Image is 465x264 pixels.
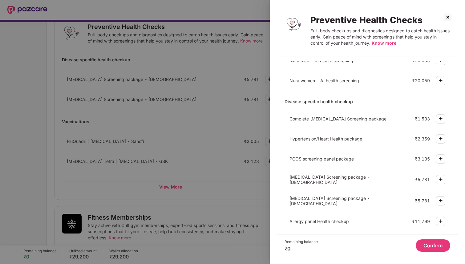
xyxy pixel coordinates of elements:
[437,176,444,183] img: svg+xml;base64,PHN2ZyBpZD0iUGx1cy0zMngzMiIgeG1sbnM9Imh0dHA6Ly93d3cudzMub3JnLzIwMDAvc3ZnIiB3aWR0aD...
[437,77,444,84] img: svg+xml;base64,PHN2ZyBpZD0iUGx1cy0zMngzMiIgeG1sbnM9Imh0dHA6Ly93d3cudzMub3JnLzIwMDAvc3ZnIiB3aWR0aD...
[415,136,430,141] div: ₹2,359
[437,217,444,225] img: svg+xml;base64,PHN2ZyBpZD0iUGx1cy0zMngzMiIgeG1sbnM9Imh0dHA6Ly93d3cudzMub3JnLzIwMDAvc3ZnIiB3aWR0aD...
[310,28,450,46] div: Full-body checkups and diagnostics designed to catch health issues early. Gain peace of mind with...
[289,116,386,121] span: Complete [MEDICAL_DATA] Screening package
[415,156,430,161] div: ₹3,185
[289,174,370,185] span: [MEDICAL_DATA] Screening package - [DEMOGRAPHIC_DATA]
[443,12,453,22] img: svg+xml;base64,PHN2ZyBpZD0iQ3Jvc3MtMzJ4MzIiIHhtbG5zPSJodHRwOi8vd3d3LnczLm9yZy8yMDAwL3N2ZyIgd2lkdG...
[289,78,359,83] span: Nura women - AI health screening
[415,116,430,121] div: ₹1,533
[437,135,444,142] img: svg+xml;base64,PHN2ZyBpZD0iUGx1cy0zMngzMiIgeG1sbnM9Imh0dHA6Ly93d3cudzMub3JnLzIwMDAvc3ZnIiB3aWR0aD...
[437,115,444,122] img: svg+xml;base64,PHN2ZyBpZD0iUGx1cy0zMngzMiIgeG1sbnM9Imh0dHA6Ly93d3cudzMub3JnLzIwMDAvc3ZnIiB3aWR0aD...
[416,239,450,252] button: Confirm
[289,196,370,206] span: [MEDICAL_DATA] Screening package - [DEMOGRAPHIC_DATA]
[412,219,430,224] div: ₹11,799
[289,156,354,161] span: PCOS screening panel package
[372,40,396,46] span: Know more
[412,78,430,83] div: ₹20,059
[285,15,304,35] img: Preventive Health Checks
[310,15,450,25] div: Preventive Health Checks
[415,177,430,182] div: ₹5,781
[437,155,444,162] img: svg+xml;base64,PHN2ZyBpZD0iUGx1cy0zMngzMiIgeG1sbnM9Imh0dHA6Ly93d3cudzMub3JnLzIwMDAvc3ZnIiB3aWR0aD...
[289,136,362,141] span: Hypertension/Heart Health package
[437,197,444,204] img: svg+xml;base64,PHN2ZyBpZD0iUGx1cy0zMngzMiIgeG1sbnM9Imh0dHA6Ly93d3cudzMub3JnLzIwMDAvc3ZnIiB3aWR0aD...
[285,239,318,244] div: Remaining balance
[289,219,349,224] span: Allergy panel Health checkup
[415,198,430,203] div: ₹5,781
[285,246,318,252] div: ₹0
[285,96,450,107] div: Disease specific health checkup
